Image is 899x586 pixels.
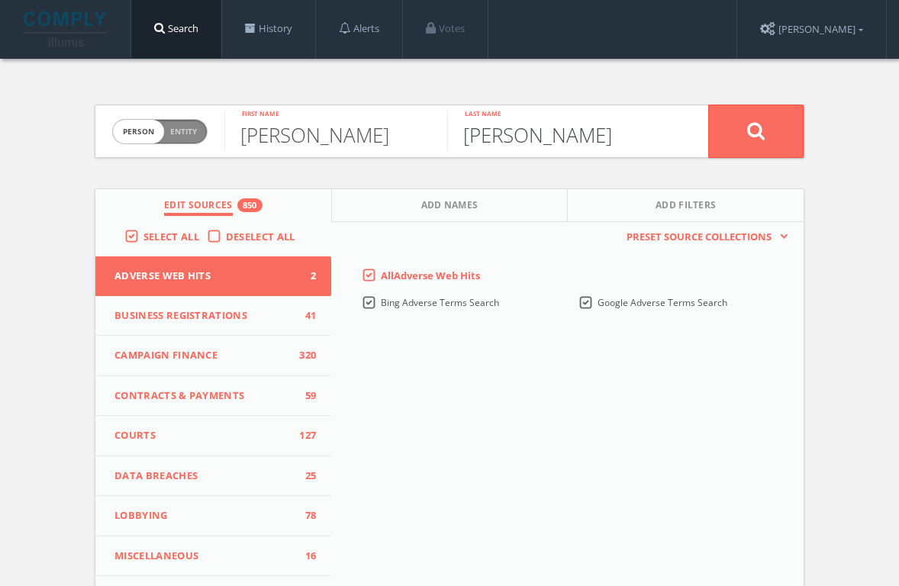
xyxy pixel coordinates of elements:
span: Data Breaches [114,468,293,484]
button: Campaign Finance320 [95,336,331,376]
span: 16 [293,549,316,564]
span: 59 [293,388,316,404]
span: 127 [293,428,316,443]
span: Preset Source Collections [619,230,779,245]
span: Bing Adverse Terms Search [381,296,499,309]
span: 25 [293,468,316,484]
span: person [113,120,164,143]
button: Data Breaches25 [95,456,331,497]
span: Campaign Finance [114,348,293,363]
span: 41 [293,308,316,324]
span: Contracts & Payments [114,388,293,404]
span: Courts [114,428,293,443]
div: 850 [237,198,263,212]
span: Google Adverse Terms Search [598,296,727,309]
img: illumis [24,11,109,47]
button: Preset Source Collections [619,230,788,245]
span: Deselect All [226,230,295,243]
button: Miscellaneous16 [95,536,331,577]
button: Add Filters [568,189,804,222]
button: Add Names [332,189,569,222]
span: All Adverse Web Hits [381,269,480,282]
span: Business Registrations [114,308,293,324]
span: 320 [293,348,316,363]
button: Business Registrations41 [95,296,331,336]
button: Edit Sources850 [95,189,332,222]
span: 2 [293,269,316,284]
span: Lobbying [114,508,293,523]
button: Contracts & Payments59 [95,376,331,417]
span: Edit Sources [164,198,233,216]
button: Courts127 [95,416,331,456]
span: Entity [170,126,197,137]
span: Adverse Web Hits [114,269,293,284]
span: Select All [143,230,199,243]
span: Miscellaneous [114,549,293,564]
span: Add Names [421,198,478,216]
button: Lobbying78 [95,496,331,536]
button: Adverse Web Hits2 [95,256,331,296]
span: 78 [293,508,316,523]
span: Add Filters [656,198,717,216]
